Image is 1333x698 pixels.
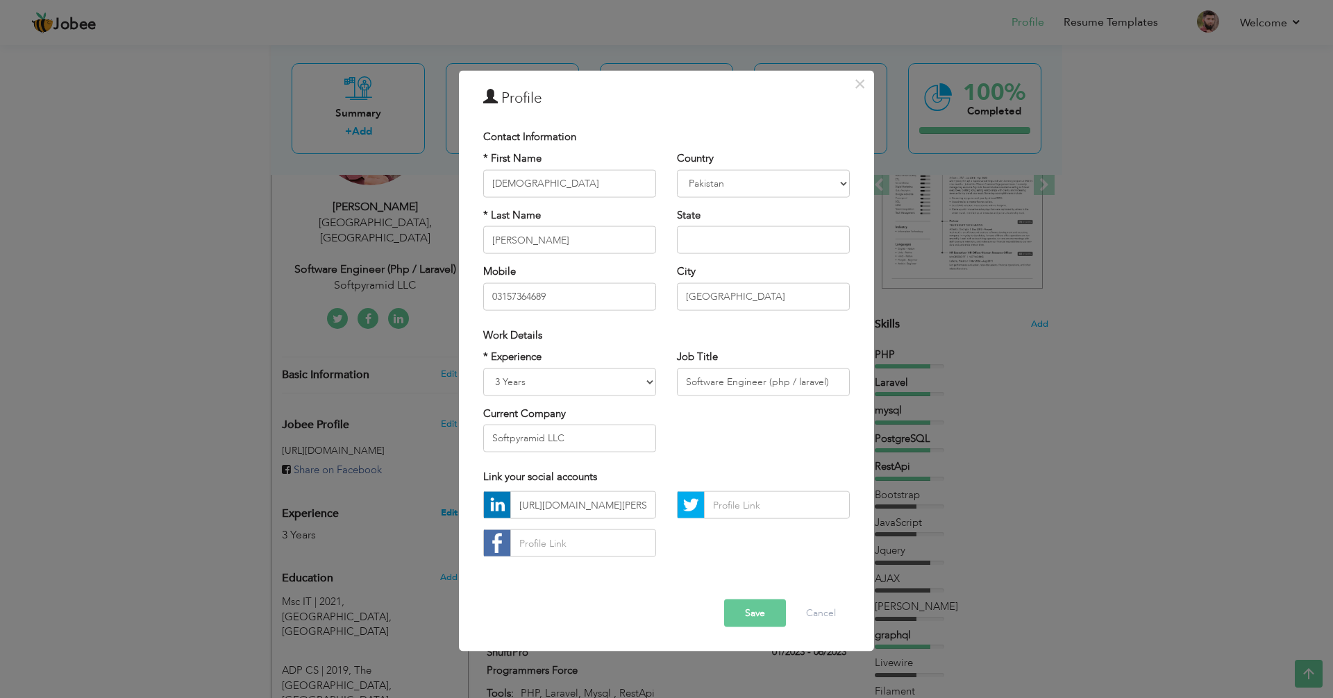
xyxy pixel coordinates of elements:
[510,491,656,519] input: Profile Link
[483,88,850,109] h3: Profile
[704,491,850,519] input: Profile Link
[483,151,542,166] label: * First Name
[484,530,510,556] img: facebook
[483,130,576,144] span: Contact Information
[848,73,871,95] button: Close
[677,151,714,166] label: Country
[483,470,597,484] span: Link your social accounts
[677,207,701,222] label: State
[854,71,866,96] span: ×
[483,406,566,420] label: Current Company
[483,264,516,279] label: Mobile
[483,327,542,341] span: Work Details
[483,207,541,222] label: * Last Name
[483,350,542,364] label: * Experience
[678,492,704,518] img: Twitter
[677,350,718,364] label: Job Title
[484,492,510,518] img: linkedin
[792,599,850,627] button: Cancel
[510,529,656,557] input: Profile Link
[724,599,786,627] button: Save
[677,264,696,279] label: City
